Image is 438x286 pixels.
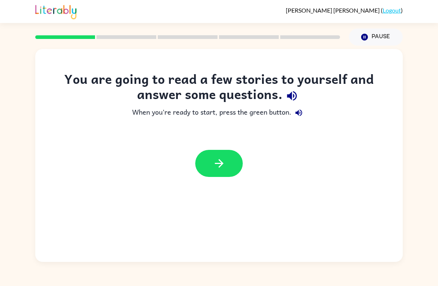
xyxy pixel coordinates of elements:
div: When you're ready to start, press the green button. [50,105,388,120]
button: Pause [349,29,403,46]
div: You are going to read a few stories to yourself and answer some questions. [50,71,388,105]
div: ( ) [286,7,403,14]
a: Logout [383,7,401,14]
span: [PERSON_NAME] [PERSON_NAME] [286,7,381,14]
img: Literably [35,3,76,19]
